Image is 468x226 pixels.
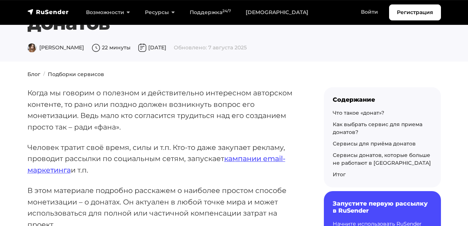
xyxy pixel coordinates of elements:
[27,44,84,51] span: [PERSON_NAME]
[79,5,137,20] a: Возможности
[333,96,432,103] div: Содержание
[40,71,104,78] li: Подборки сервисов
[333,121,422,135] a: Как выбрать сервис для приема донатов?
[138,44,166,51] span: [DATE]
[333,152,431,166] a: Сервисы донатов, которые больше не работают в [GEOGRAPHIC_DATA]
[333,109,384,116] a: Что такое «донат»?
[27,142,300,176] p: Человек тратит своё время, силы и т.п. Кто-то даже закупает рекламу, проводит рассылки по социаль...
[27,87,300,133] p: Когда мы говорим о полезном и действительно интересном авторском контенте, то рано или поздно дол...
[333,171,346,178] a: Итог
[137,5,182,20] a: Ресурсы
[182,5,238,20] a: Поддержка24/7
[174,44,247,51] span: Обновлено: 7 августа 2025
[92,44,130,51] span: 22 минуты
[222,9,231,13] sup: 24/7
[27,71,40,78] a: Блог
[389,4,441,20] a: Регистрация
[138,43,147,52] img: Дата публикации
[27,8,69,16] img: RuSender
[333,140,416,147] a: Сервисы для приёма донатов
[333,200,432,214] h6: Запустите первую рассылку в RuSender
[238,5,316,20] a: [DEMOGRAPHIC_DATA]
[354,4,385,20] a: Войти
[92,43,100,52] img: Время чтения
[23,71,445,78] nav: breadcrumb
